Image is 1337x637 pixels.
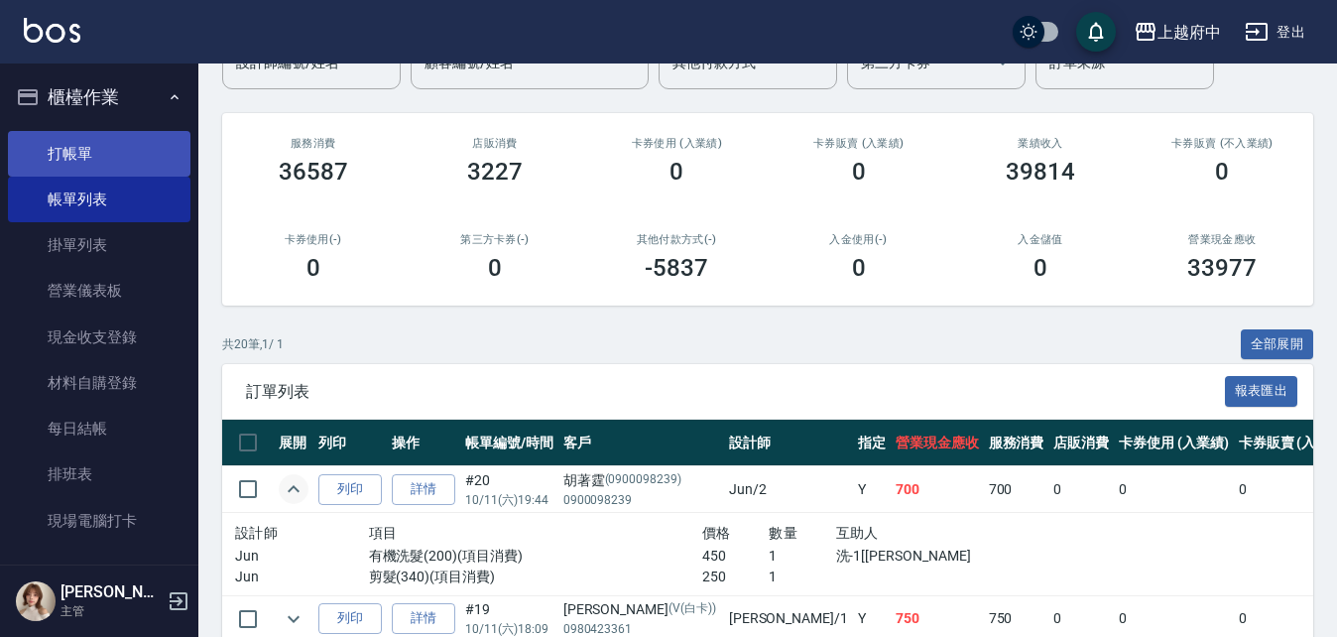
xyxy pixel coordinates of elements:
[1114,466,1234,513] td: 0
[836,525,879,541] span: 互助人
[306,254,320,282] h3: 0
[1033,254,1047,282] h3: 0
[467,158,523,186] h3: 3227
[279,474,308,504] button: expand row
[769,525,797,541] span: 數量
[702,525,731,541] span: 價格
[246,382,1225,402] span: 訂單列表
[369,525,398,541] span: 項目
[791,233,925,246] h2: 入金使用(-)
[8,131,190,177] a: 打帳單
[8,451,190,497] a: 排班表
[460,466,558,513] td: #20
[724,466,853,513] td: Jun /2
[61,582,162,602] h5: [PERSON_NAME]
[274,420,313,466] th: 展開
[891,466,984,513] td: 700
[973,233,1107,246] h2: 入金儲值
[235,525,278,541] span: 設計師
[235,546,369,567] p: Jun
[465,491,553,509] p: 10/11 (六) 19:44
[563,491,719,509] p: 0900098239
[1048,466,1114,513] td: 0
[1225,376,1298,407] button: 報表匯出
[769,546,835,567] p: 1
[1126,12,1229,53] button: 上越府中
[984,466,1049,513] td: 700
[235,567,369,587] p: Jun
[1076,12,1116,52] button: save
[1114,420,1234,466] th: 卡券使用 (入業績)
[724,420,853,466] th: 設計師
[8,498,190,544] a: 現場電腦打卡
[610,137,744,150] h2: 卡券使用 (入業績)
[563,470,719,491] div: 胡著霆
[392,603,455,634] a: 詳情
[392,474,455,505] a: 詳情
[852,158,866,186] h3: 0
[668,599,716,620] p: (V(白卡))
[8,268,190,314] a: 營業儀表板
[984,420,1049,466] th: 服務消費
[369,546,702,567] p: 有機洗髮(200)(項目消費)
[427,137,561,150] h2: 店販消費
[246,233,380,246] h2: 卡券使用(-)
[563,599,719,620] div: [PERSON_NAME]
[1157,20,1221,45] div: 上越府中
[558,420,724,466] th: 客戶
[1241,329,1314,360] button: 全部展開
[8,222,190,268] a: 掛單列表
[702,567,769,587] p: 250
[1237,14,1313,51] button: 登出
[24,18,80,43] img: Logo
[645,254,708,282] h3: -5837
[853,466,891,513] td: Y
[427,233,561,246] h2: 第三方卡券(-)
[8,360,190,406] a: 材料自購登錄
[8,406,190,451] a: 每日結帳
[279,604,308,634] button: expand row
[669,158,683,186] h3: 0
[1155,233,1289,246] h2: 營業現金應收
[246,137,380,150] h3: 服務消費
[8,315,190,360] a: 現金收支登錄
[605,470,682,491] p: (0900098239)
[488,254,502,282] h3: 0
[61,602,162,620] p: 主管
[1187,254,1257,282] h3: 33977
[702,546,769,567] p: 450
[769,567,835,587] p: 1
[1155,137,1289,150] h2: 卡券販賣 (不入業績)
[16,581,56,621] img: Person
[460,420,558,466] th: 帳單編號/時間
[1215,158,1229,186] h3: 0
[222,335,284,353] p: 共 20 筆, 1 / 1
[8,552,190,603] button: 預約管理
[279,158,348,186] h3: 36587
[973,137,1107,150] h2: 業績收入
[387,420,460,466] th: 操作
[8,177,190,222] a: 帳單列表
[891,420,984,466] th: 營業現金應收
[1225,381,1298,400] a: 報表匯出
[791,137,925,150] h2: 卡券販賣 (入業績)
[8,71,190,123] button: 櫃檯作業
[853,420,891,466] th: 指定
[1006,158,1075,186] h3: 39814
[318,474,382,505] button: 列印
[318,603,382,634] button: 列印
[1048,420,1114,466] th: 店販消費
[836,546,1036,567] p: 洗-1[[PERSON_NAME]
[369,567,702,587] p: 剪髮(340)(項目消費)
[610,233,744,246] h2: 其他付款方式(-)
[313,420,387,466] th: 列印
[852,254,866,282] h3: 0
